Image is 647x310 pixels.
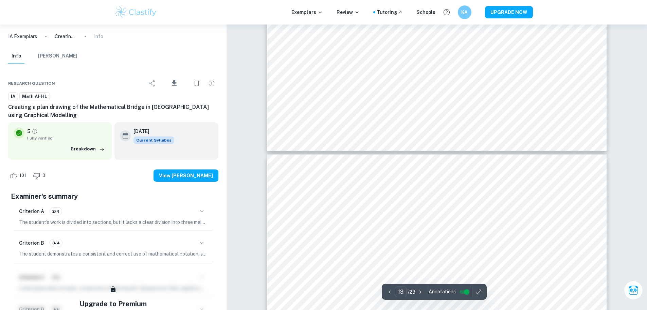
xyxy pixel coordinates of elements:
[38,49,77,64] button: [PERSON_NAME]
[19,208,44,215] h6: Criterion A
[190,77,203,90] div: Bookmark
[291,9,323,16] p: Exemplars
[19,239,44,247] h6: Criterion B
[429,288,456,295] span: Annotations
[114,5,158,19] img: Clastify logo
[16,172,30,179] span: 101
[19,92,50,101] a: Math AI-HL
[624,281,643,300] button: Ask Clai
[55,33,76,40] p: Creating a plan drawing of the Mathematical Bridge in [GEOGRAPHIC_DATA] using Graphical Modelling
[408,288,415,296] p: / 23
[133,136,174,144] span: Current Syllabus
[8,49,24,64] button: Info
[69,144,106,154] button: Breakdown
[205,77,218,90] div: Report issue
[154,169,218,182] button: View [PERSON_NAME]
[32,128,38,134] a: Grade fully verified
[8,93,18,100] span: IA
[8,92,18,101] a: IA
[11,191,216,201] h5: Examiner's summary
[50,240,62,246] span: 3/4
[485,6,533,18] button: UPGRADE NOW
[79,299,147,309] h5: Upgrade to Premium
[377,9,403,16] a: Tutoring
[8,103,218,119] h6: Creating a plan drawing of the Mathematical Bridge in [GEOGRAPHIC_DATA] using Graphical Modelling
[50,208,62,214] span: 2/4
[27,128,30,135] p: 5
[19,218,208,226] p: The student's work is divided into sections, but it lacks a clear division into three main sectio...
[160,75,188,92] div: Download
[416,9,435,16] a: Schools
[133,128,169,135] h6: [DATE]
[39,172,49,179] span: 3
[133,136,174,144] div: This exemplar is based on the current syllabus. Feel free to refer to it for inspiration/ideas wh...
[441,6,452,18] button: Help and Feedback
[27,135,106,141] span: Fully verified
[19,250,208,258] p: The student demonstrates a consistent and correct use of mathematical notation, symbols, and term...
[458,5,471,19] button: KA
[145,77,159,90] div: Share
[94,33,103,40] p: Info
[31,170,49,181] div: Dislike
[8,80,55,86] span: Research question
[8,170,30,181] div: Like
[337,9,360,16] p: Review
[8,33,37,40] a: IA Exemplars
[461,9,468,16] h6: KA
[20,93,50,100] span: Math AI-HL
